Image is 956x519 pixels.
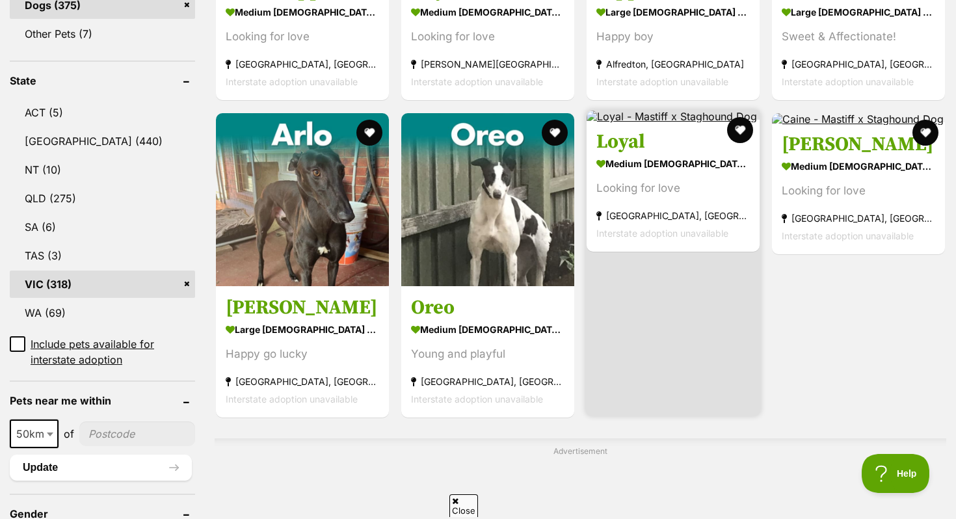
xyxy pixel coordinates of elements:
[596,3,750,22] strong: large [DEMOGRAPHIC_DATA] Dog
[226,77,358,88] span: Interstate adoption unavailable
[216,286,389,418] a: [PERSON_NAME] large [DEMOGRAPHIC_DATA] Dog Happy go lucky [GEOGRAPHIC_DATA], [GEOGRAPHIC_DATA] In...
[596,29,750,46] div: Happy boy
[411,56,564,73] strong: [PERSON_NAME][GEOGRAPHIC_DATA]
[587,111,757,122] img: Loyal - Mastiff x Staghound Dog
[79,421,195,446] input: postcode
[912,120,938,146] button: favourite
[782,29,935,46] div: Sweet & Affectionate!
[596,228,728,239] span: Interstate adoption unavailable
[226,295,379,320] h3: [PERSON_NAME]
[10,271,195,298] a: VIC (318)
[596,154,750,173] strong: medium [DEMOGRAPHIC_DATA] Dog
[782,182,935,200] div: Looking for love
[411,373,564,390] strong: [GEOGRAPHIC_DATA], [GEOGRAPHIC_DATA]
[401,286,574,418] a: Oreo medium [DEMOGRAPHIC_DATA] Dog Young and playful [GEOGRAPHIC_DATA], [GEOGRAPHIC_DATA] Interst...
[10,185,195,212] a: QLD (275)
[449,494,478,517] span: Close
[542,120,568,146] button: favourite
[226,393,358,405] span: Interstate adoption unavailable
[411,77,543,88] span: Interstate adoption unavailable
[782,230,914,241] span: Interstate adoption unavailable
[782,209,935,227] strong: [GEOGRAPHIC_DATA], [GEOGRAPHIC_DATA]
[727,117,753,143] button: favourite
[10,156,195,183] a: NT (10)
[226,56,379,73] strong: [GEOGRAPHIC_DATA], [GEOGRAPHIC_DATA]
[862,454,930,493] iframe: Help Scout Beacon - Open
[10,20,195,47] a: Other Pets (7)
[10,213,195,241] a: SA (6)
[596,56,750,73] strong: Alfredton, [GEOGRAPHIC_DATA]
[64,426,74,442] span: of
[31,336,195,367] span: Include pets available for interstate adoption
[401,113,574,286] img: Oreo - Greyhound Dog
[10,127,195,155] a: [GEOGRAPHIC_DATA] (440)
[10,419,59,448] span: 50km
[411,393,543,405] span: Interstate adoption unavailable
[411,320,564,339] strong: medium [DEMOGRAPHIC_DATA] Dog
[596,129,750,154] h3: Loyal
[772,122,945,254] a: [PERSON_NAME] medium [DEMOGRAPHIC_DATA] Dog Looking for love [GEOGRAPHIC_DATA], [GEOGRAPHIC_DATA]...
[10,75,195,86] header: State
[782,3,935,22] strong: large [DEMOGRAPHIC_DATA] Dog
[11,425,57,443] span: 50km
[10,395,195,406] header: Pets near me within
[411,345,564,363] div: Young and playful
[226,373,379,390] strong: [GEOGRAPHIC_DATA], [GEOGRAPHIC_DATA]
[10,242,195,269] a: TAS (3)
[10,299,195,326] a: WA (69)
[782,132,935,157] h3: [PERSON_NAME]
[411,29,564,46] div: Looking for love
[10,336,195,367] a: Include pets available for interstate adoption
[772,113,944,125] img: Caine - Mastiff x Staghound Dog
[216,113,389,286] img: Arlo - Greyhound Dog
[411,295,564,320] h3: Oreo
[596,207,750,224] strong: [GEOGRAPHIC_DATA], [GEOGRAPHIC_DATA]
[226,320,379,339] strong: large [DEMOGRAPHIC_DATA] Dog
[411,3,564,22] strong: medium [DEMOGRAPHIC_DATA] Dog
[356,120,382,146] button: favourite
[782,157,935,176] strong: medium [DEMOGRAPHIC_DATA] Dog
[226,3,379,22] strong: medium [DEMOGRAPHIC_DATA] Dog
[587,120,760,252] a: Loyal medium [DEMOGRAPHIC_DATA] Dog Looking for love [GEOGRAPHIC_DATA], [GEOGRAPHIC_DATA] Interst...
[226,345,379,363] div: Happy go lucky
[10,455,192,481] button: Update
[782,77,914,88] span: Interstate adoption unavailable
[596,77,728,88] span: Interstate adoption unavailable
[10,99,195,126] a: ACT (5)
[596,180,750,197] div: Looking for love
[226,29,379,46] div: Looking for love
[782,56,935,73] strong: [GEOGRAPHIC_DATA], [GEOGRAPHIC_DATA]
